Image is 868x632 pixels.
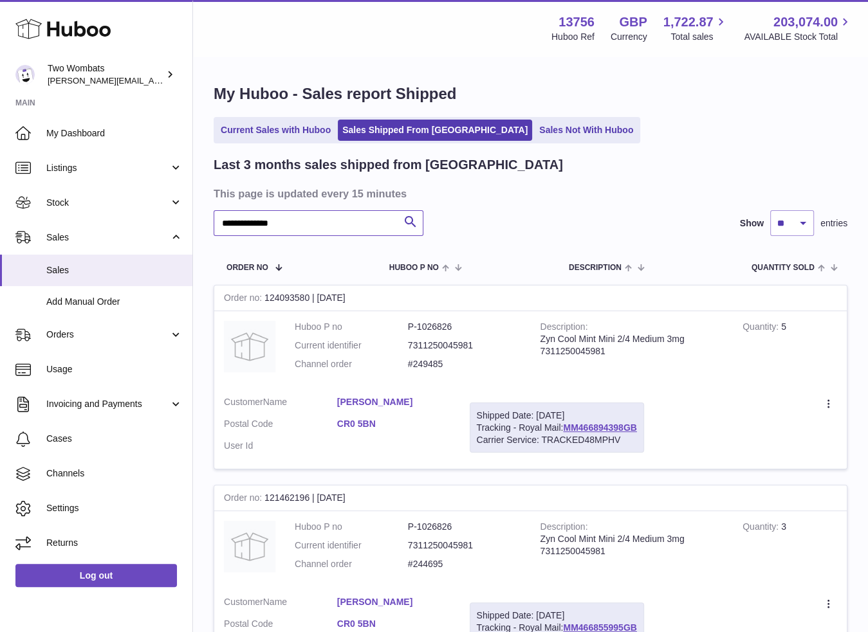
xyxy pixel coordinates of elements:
a: [PERSON_NAME] [337,596,450,608]
td: 5 [733,311,847,386]
dt: User Id [224,440,337,452]
a: CR0 5BN [337,418,450,430]
span: Listings [46,162,169,174]
a: Sales Shipped From [GEOGRAPHIC_DATA] [338,120,532,141]
dt: Channel order [295,558,408,570]
td: 3 [733,511,847,586]
dd: 7311250045981 [408,539,521,552]
span: Huboo P no [389,264,439,272]
a: CR0 5BN [337,618,450,630]
span: 1,722.87 [663,14,714,31]
dt: Name [224,596,337,611]
strong: Description [540,521,588,535]
span: entries [820,217,847,230]
a: Sales Not With Huboo [535,120,638,141]
img: no-photo.jpg [224,521,275,572]
div: Tracking - Royal Mail: [470,402,644,453]
div: Two Wombats [48,62,163,87]
dt: Channel order [295,358,408,370]
img: no-photo.jpg [224,321,275,372]
dt: Huboo P no [295,321,408,333]
span: Channels [46,467,183,480]
div: 121462196 | [DATE] [214,485,847,511]
div: Zyn Cool Mint Mini 2/4 Medium 3mg 7311250045981 [540,533,724,557]
a: 203,074.00 AVAILABLE Stock Total [744,14,853,43]
span: Settings [46,502,183,514]
div: Carrier Service: TRACKED48MPHV [477,434,637,446]
dd: #249485 [408,358,521,370]
span: My Dashboard [46,127,183,140]
span: Returns [46,537,183,549]
div: Huboo Ref [551,31,595,43]
dd: #244695 [408,558,521,570]
dt: Name [224,396,337,411]
dd: P-1026826 [408,521,521,533]
strong: GBP [619,14,647,31]
span: Description [569,264,622,272]
strong: Description [540,321,588,335]
dd: 7311250045981 [408,339,521,352]
a: Log out [15,564,177,587]
div: Shipped Date: [DATE] [477,410,637,422]
span: Add Manual Order [46,296,183,308]
span: Sales [46,231,169,244]
span: Invoicing and Payments [46,398,169,410]
strong: Order no [224,492,264,506]
div: Zyn Cool Mint Mini 2/4 Medium 3mg 7311250045981 [540,333,724,357]
label: Show [740,217,764,230]
a: Current Sales with Huboo [216,120,335,141]
div: Shipped Date: [DATE] [477,609,637,622]
span: Cases [46,433,183,445]
strong: Quantity [743,321,781,335]
span: Quantity Sold [752,264,815,272]
dt: Current identifier [295,339,408,352]
dt: Postal Code [224,418,337,433]
span: Total sales [670,31,728,43]
div: 124093580 | [DATE] [214,285,847,311]
dt: Huboo P no [295,521,408,533]
span: Order No [226,264,268,272]
img: adam.randall@twowombats.com [15,65,35,84]
dt: Current identifier [295,539,408,552]
span: Orders [46,329,169,341]
dd: P-1026826 [408,321,521,333]
strong: 13756 [559,14,595,31]
h1: My Huboo - Sales report Shipped [214,84,847,104]
span: [PERSON_NAME][EMAIL_ADDRESS][PERSON_NAME][DOMAIN_NAME] [48,75,327,86]
span: Stock [46,197,169,209]
strong: Order no [224,293,264,306]
h2: Last 3 months sales shipped from [GEOGRAPHIC_DATA] [214,156,563,174]
a: [PERSON_NAME] [337,396,450,408]
span: Customer [224,397,263,407]
span: Usage [46,363,183,375]
strong: Quantity [743,521,781,535]
span: Sales [46,264,183,276]
h3: This page is updated every 15 minutes [214,186,844,201]
span: 203,074.00 [773,14,838,31]
a: MM466894398GB [563,422,636,433]
span: Customer [224,597,263,607]
a: 1,722.87 Total sales [663,14,728,43]
div: Currency [611,31,647,43]
span: AVAILABLE Stock Total [744,31,853,43]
